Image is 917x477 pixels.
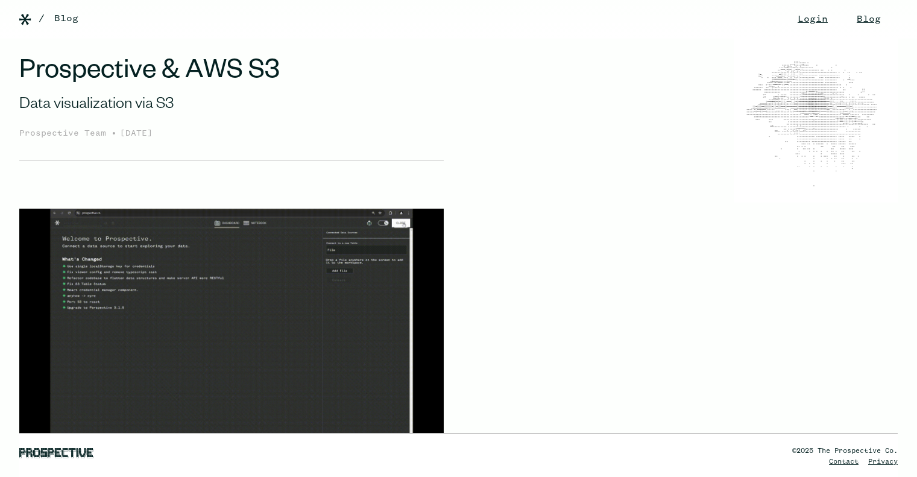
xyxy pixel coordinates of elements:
[54,11,78,26] a: Blog
[19,95,444,116] div: Data visualization via S3
[19,58,444,90] h1: Prospective & AWS S3
[111,126,117,141] div: •
[792,446,898,456] div: ©2025 The Prospective Co.
[19,127,111,141] div: Prospective Team
[39,11,45,26] div: /
[120,127,153,141] div: [DATE]
[868,458,898,466] a: Privacy
[829,458,859,466] a: Contact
